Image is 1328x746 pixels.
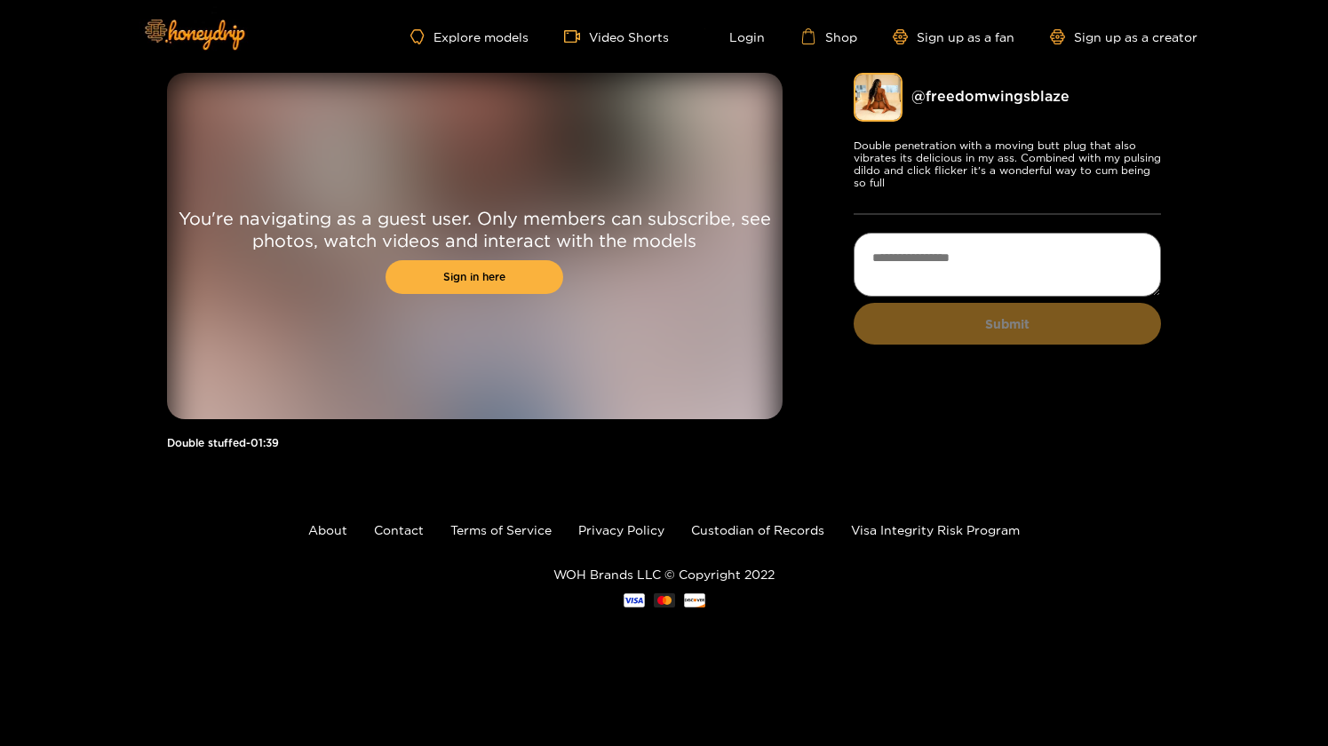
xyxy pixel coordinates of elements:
a: Sign up as a fan [893,29,1014,44]
a: Contact [374,523,424,536]
a: Login [704,28,765,44]
a: Sign up as a creator [1050,29,1197,44]
button: Submit [854,303,1162,345]
a: Custodian of Records [691,523,824,536]
span: video-camera [564,28,589,44]
p: Double penetration with a moving butt plug that also vibrates its delicious in my ass. Combined w... [854,139,1162,189]
h1: Double stuffed - 01:39 [167,437,783,449]
a: Shop [800,28,857,44]
a: @ freedomwingsblaze [911,88,1070,104]
img: freedomwingsblaze [854,73,903,122]
a: Explore models [410,29,528,44]
a: Video Shorts [564,28,669,44]
a: Visa Integrity Risk Program [851,523,1020,536]
a: About [308,523,347,536]
a: Terms of Service [450,523,552,536]
p: You're navigating as a guest user. Only members can subscribe, see photos, watch videos and inter... [167,207,783,251]
a: Privacy Policy [578,523,664,536]
a: Sign in here [386,260,563,294]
